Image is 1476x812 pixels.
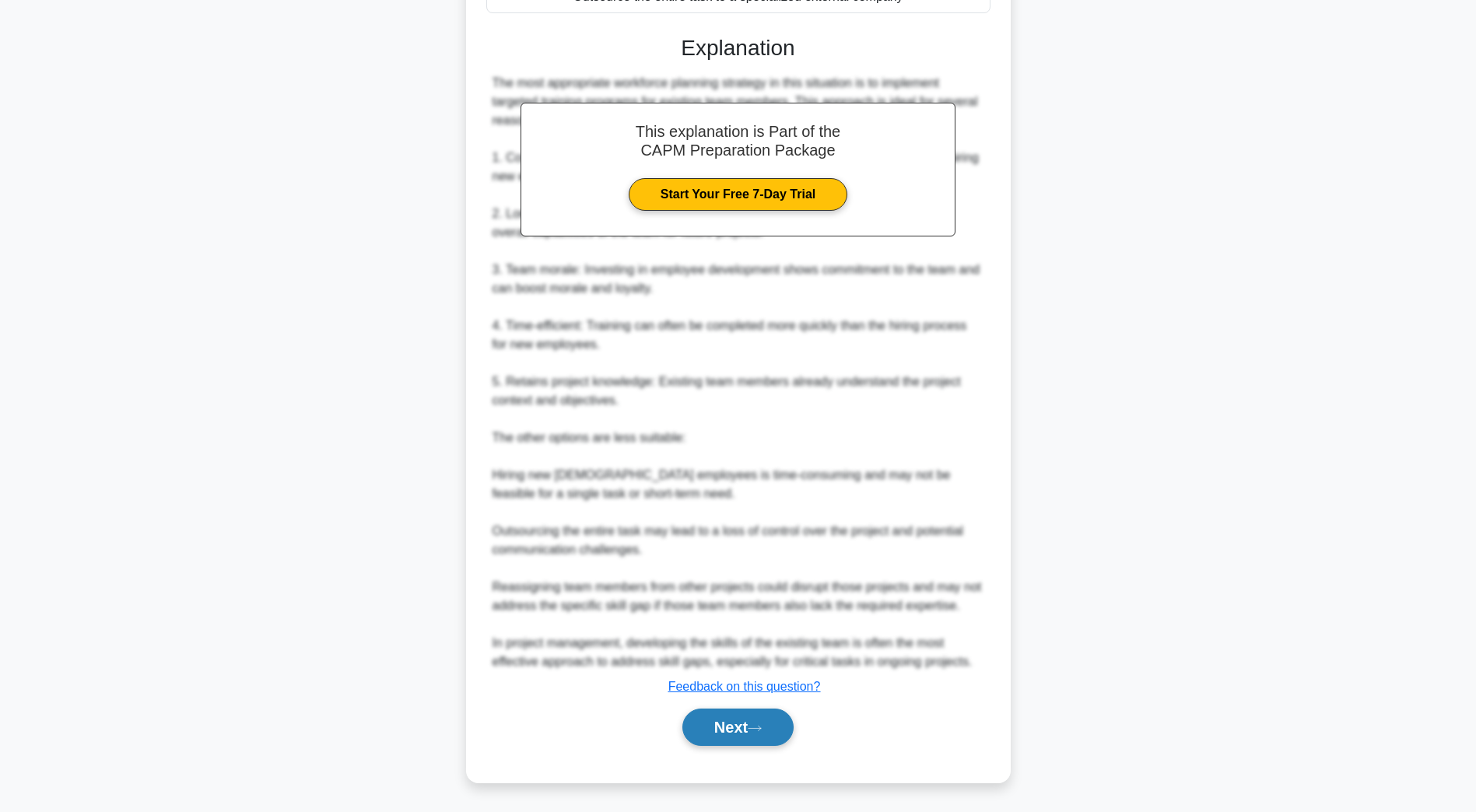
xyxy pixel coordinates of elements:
button: Next [682,709,794,746]
div: The most appropriate workforce planning strategy in this situation is to implement targeted train... [493,74,984,671]
a: Feedback on this question? [668,680,821,693]
a: Start Your Free 7-Day Trial [629,178,847,211]
h3: Explanation [496,35,981,61]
